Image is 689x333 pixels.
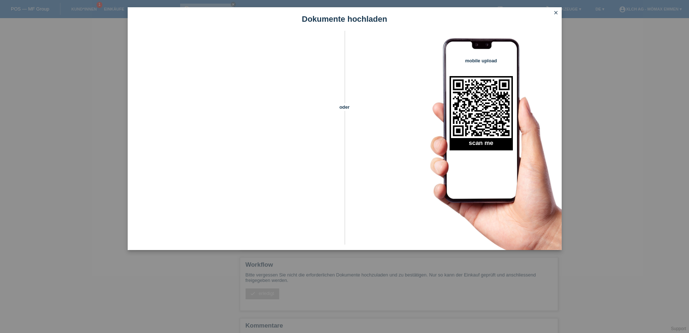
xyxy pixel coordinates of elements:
[139,49,332,230] iframe: Upload
[553,10,559,16] i: close
[551,9,561,17] a: close
[450,140,513,150] h2: scan me
[450,58,513,63] h4: mobile upload
[332,103,357,111] span: oder
[128,14,562,24] h1: Dokumente hochladen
